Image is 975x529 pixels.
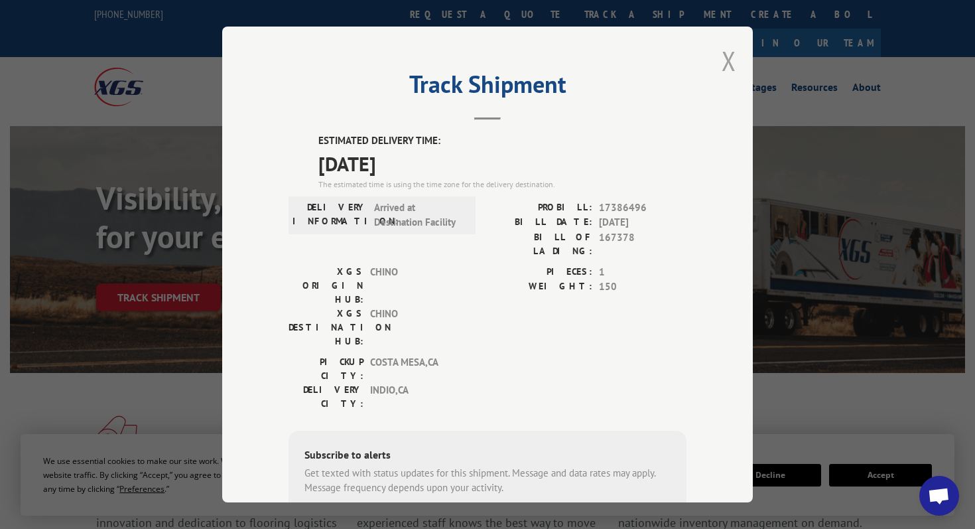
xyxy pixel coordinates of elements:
label: ESTIMATED DELIVERY TIME: [318,133,686,149]
span: 17386496 [599,200,686,215]
label: BILL OF LADING: [487,230,592,258]
span: INDIO , CA [370,382,460,410]
button: Close modal [722,43,736,78]
div: Open chat [919,476,959,516]
div: The estimated time is using the time zone for the delivery destination. [318,178,686,190]
label: XGS ORIGIN HUB: [289,264,363,306]
label: DELIVERY CITY: [289,382,363,410]
div: Subscribe to alerts [304,446,671,465]
span: 150 [599,279,686,295]
label: BILL DATE: [487,215,592,230]
span: 167378 [599,230,686,258]
span: COSTA MESA , CA [370,354,460,382]
label: PROBILL: [487,200,592,215]
span: CHINO [370,264,460,306]
span: [DATE] [599,215,686,230]
span: Arrived at Destination Facility [374,200,464,230]
label: DELIVERY INFORMATION: [292,200,367,230]
label: WEIGHT: [487,279,592,295]
label: PIECES: [487,264,592,279]
h2: Track Shipment [289,75,686,100]
span: [DATE] [318,148,686,178]
span: 1 [599,264,686,279]
span: CHINO [370,306,460,348]
label: PICKUP CITY: [289,354,363,382]
div: Get texted with status updates for this shipment. Message and data rates may apply. Message frequ... [304,465,671,495]
label: XGS DESTINATION HUB: [289,306,363,348]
